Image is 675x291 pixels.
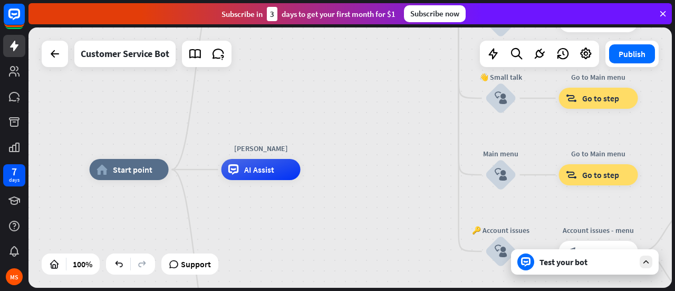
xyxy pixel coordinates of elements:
[495,92,507,105] i: block_user_input
[404,5,466,22] div: Subscribe now
[221,7,396,21] div: Subscribe in days to get your first month for $1
[566,246,576,257] i: block_bot_response
[566,170,577,180] i: block_goto
[582,93,619,104] span: Go to step
[469,225,533,236] div: 🔑 Account issues
[582,246,631,257] span: Bot Response
[469,72,533,82] div: 👋 Small talk
[539,257,634,267] div: Test your bot
[8,4,40,36] button: Open LiveChat chat widget
[244,164,274,175] span: AI Assist
[469,148,533,159] div: Main menu
[267,7,277,21] div: 3
[70,256,95,273] div: 100%
[566,93,577,104] i: block_goto
[12,167,17,176] div: 7
[551,72,646,82] div: Go to Main menu
[6,268,23,285] div: MS
[113,164,152,175] span: Start point
[81,41,169,67] div: Customer Service Bot
[551,225,646,236] div: Account issues - menu
[3,164,25,186] a: 7 days
[97,164,108,175] i: home_2
[551,148,646,159] div: Go to Main menu
[495,245,507,258] i: block_user_input
[9,176,20,184] div: days
[609,44,655,63] button: Publish
[214,143,308,154] div: [PERSON_NAME]
[181,256,211,273] span: Support
[582,170,619,180] span: Go to step
[495,168,507,181] i: block_user_input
